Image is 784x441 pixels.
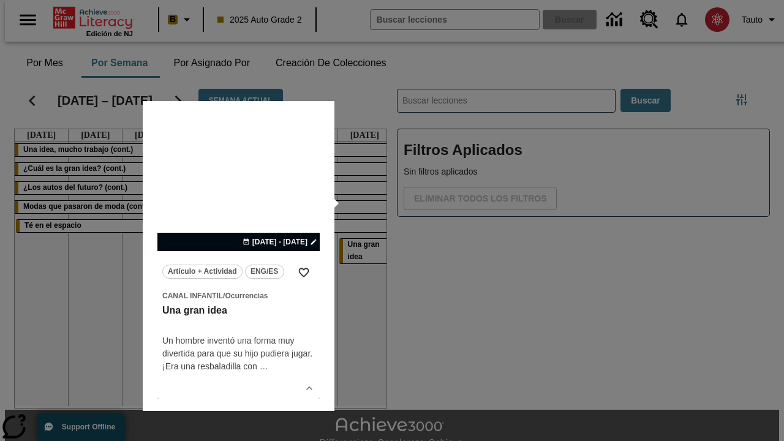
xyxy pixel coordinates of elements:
h4: undefined [162,317,315,332]
button: ENG/ES [245,265,284,279]
span: Canal Infantil [162,292,223,300]
span: Artículo + Actividad [168,265,237,278]
div: Un hombre inventó una forma muy divertida para que su hijo pudiera jugar. ¡Era una resbaladilla con [162,334,315,373]
button: Ver más [300,379,318,398]
button: Añadir a mis Favoritas [293,262,315,284]
div: lesson details [157,113,320,399]
span: ENG/ES [251,265,278,278]
span: Ocurrencias [225,292,268,300]
span: Tema: Canal Infantil/Ocurrencias [162,289,315,302]
span: … [260,361,268,371]
button: Artículo + Actividad [162,265,243,279]
button: 12 oct - 12 oct Elegir fechas [240,236,320,247]
span: / [223,292,225,300]
span: [DATE] - [DATE] [252,236,307,247]
h3: Una gran idea [162,304,315,317]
